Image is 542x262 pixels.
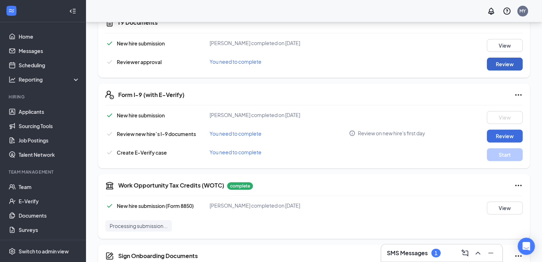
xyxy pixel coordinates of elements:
[486,249,495,257] svg: Minimize
[487,148,523,161] button: Start
[110,222,168,229] span: Processing submission...
[387,249,428,257] h3: SMS Messages
[19,133,80,147] a: Job Postings
[117,131,196,137] span: Review new hire’s I-9 documents
[19,208,80,223] a: Documents
[118,252,198,260] h5: Sign Onboarding Documents
[210,58,262,65] span: You need to complete
[117,149,167,156] span: Create E-Verify case
[105,19,114,27] svg: CustomFormIcon
[105,181,114,190] svg: TaxGovernmentIcon
[69,8,76,15] svg: Collapse
[19,29,80,44] a: Home
[487,39,523,52] button: View
[210,130,262,137] span: You need to complete
[19,44,80,58] a: Messages
[487,111,523,124] button: View
[210,112,300,118] span: [PERSON_NAME] completed on [DATE]
[9,94,78,100] div: Hiring
[19,194,80,208] a: E-Verify
[503,7,511,15] svg: QuestionInfo
[358,130,425,137] span: Review on new hire's first day
[487,202,523,214] button: View
[118,19,158,26] h5: I 9 Documents
[19,58,80,72] a: Scheduling
[514,181,523,190] svg: Ellipses
[117,40,165,47] span: New hire submission
[472,247,484,259] button: ChevronUp
[487,7,495,15] svg: Notifications
[19,105,80,119] a: Applicants
[435,250,437,256] div: 1
[8,7,15,14] svg: WorkstreamLogo
[9,169,78,175] div: Team Management
[105,130,114,138] svg: Checkmark
[349,130,355,136] svg: Info
[485,247,497,259] button: Minimize
[105,91,114,99] svg: FormI9EVerifyIcon
[105,202,114,210] svg: Checkmark
[210,202,300,209] span: [PERSON_NAME] completed on [DATE]
[105,252,114,260] svg: CompanyDocumentIcon
[461,249,469,257] svg: ComposeMessage
[9,248,16,255] svg: Settings
[459,247,471,259] button: ComposeMessage
[19,76,80,83] div: Reporting
[210,40,300,46] span: [PERSON_NAME] completed on [DATE]
[210,149,262,155] span: You need to complete
[474,249,482,257] svg: ChevronUp
[519,8,526,14] div: MY
[19,248,69,255] div: Switch to admin view
[105,111,114,120] svg: Checkmark
[105,58,114,66] svg: Checkmark
[19,119,80,133] a: Sourcing Tools
[514,91,523,99] svg: Ellipses
[117,203,194,209] span: New hire submission (Form 8850)
[118,181,224,189] h5: Work Opportunity Tax Credits (WOTC)
[117,112,165,118] span: New hire submission
[117,59,162,65] span: Reviewer approval
[105,39,114,48] svg: Checkmark
[118,91,184,99] h5: Form I-9 (with E-Verify)
[9,76,16,83] svg: Analysis
[227,182,253,190] p: complete
[518,238,535,255] div: Open Intercom Messenger
[19,223,80,237] a: Surveys
[105,148,114,157] svg: Checkmark
[19,147,80,162] a: Talent Network
[19,180,80,194] a: Team
[487,58,523,71] button: Review
[487,130,523,142] button: Review
[514,252,523,260] svg: Ellipses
